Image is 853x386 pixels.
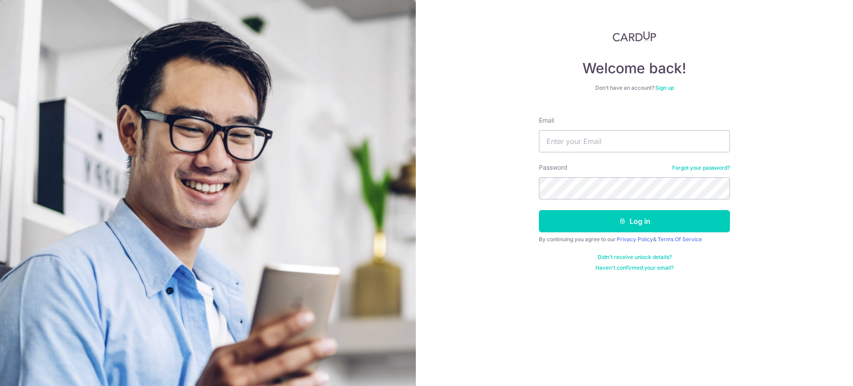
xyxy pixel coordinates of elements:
div: By continuing you agree to our & [539,236,730,243]
label: Email [539,116,554,125]
a: Haven't confirmed your email? [595,264,674,271]
div: Don’t have an account? [539,84,730,92]
a: Privacy Policy [617,236,653,243]
label: Password [539,163,567,172]
h4: Welcome back! [539,60,730,77]
a: Sign up [655,84,674,91]
a: Terms Of Service [658,236,702,243]
a: Didn't receive unlock details? [598,254,672,261]
input: Enter your Email [539,130,730,152]
a: Forgot your password? [672,164,730,171]
img: CardUp Logo [613,31,656,42]
button: Log in [539,210,730,232]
